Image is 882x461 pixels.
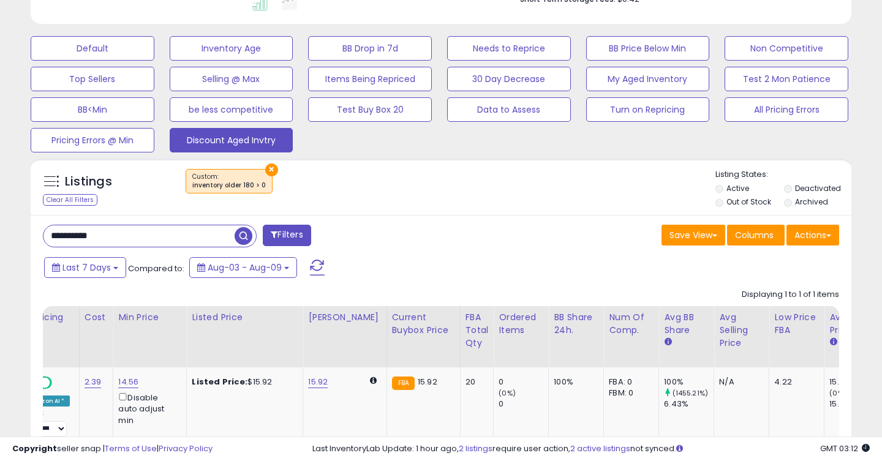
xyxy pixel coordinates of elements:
div: Disable auto adjust min [118,391,177,426]
div: Listed Price [192,311,298,324]
div: Amazon AI * [22,395,70,407]
div: Repricing [22,311,74,324]
h5: Listings [65,173,112,190]
small: FBA [392,377,415,390]
label: Deactivated [795,183,841,193]
button: Top Sellers [31,67,154,91]
label: Archived [795,197,828,207]
button: Inventory Age [170,36,293,61]
div: 20 [466,377,484,388]
a: 2.39 [85,376,102,388]
button: All Pricing Errors [725,97,848,122]
button: BB<Min [31,97,154,122]
button: BB Price Below Min [586,36,710,61]
a: 14.56 [118,376,138,388]
span: OFF [50,378,70,388]
span: Last 7 Days [62,261,111,274]
div: N/A [719,377,759,388]
button: Test 2 Mon Patience [725,67,848,91]
div: 100% [664,377,714,388]
button: Actions [786,225,839,245]
div: Avg Win Price [829,311,874,337]
small: (0%) [499,388,516,398]
div: Preset: [22,409,70,437]
div: 15.92 [829,399,879,410]
strong: Copyright [12,443,57,454]
div: 100% [554,377,594,388]
span: Compared to: [128,263,184,274]
label: Out of Stock [726,197,771,207]
button: Save View [661,225,725,245]
button: Last 7 Days [44,257,126,278]
span: 2025-08-17 03:12 GMT [820,443,870,454]
div: 15.92 [829,377,879,388]
p: Listing States: [715,169,852,181]
div: Clear All Filters [43,194,97,206]
button: 30 Day Decrease [447,67,571,91]
button: Turn on Repricing [586,97,710,122]
a: 15.92 [308,376,328,388]
label: Active [726,183,749,193]
div: Cost [85,311,108,324]
button: Columns [727,225,785,245]
a: 2 listings [459,443,492,454]
span: Aug-03 - Aug-09 [208,261,282,274]
div: $15.92 [192,377,293,388]
div: Current Buybox Price [392,311,455,337]
button: Items Being Repriced [308,67,432,91]
button: Data to Assess [447,97,571,122]
small: Avg Win Price. [829,337,837,348]
span: Columns [735,229,774,241]
a: Privacy Policy [159,443,213,454]
button: Test Buy Box 20 [308,97,432,122]
button: Selling @ Max [170,67,293,91]
div: 0 [499,377,548,388]
small: (1455.21%) [673,388,709,398]
button: Aug-03 - Aug-09 [189,257,297,278]
div: inventory older 180 > 0 [192,181,266,190]
button: Filters [263,225,311,246]
div: BB Share 24h. [554,311,598,337]
small: Avg BB Share. [664,337,671,348]
button: be less competitive [170,97,293,122]
div: Low Price FBA [774,311,819,337]
div: Num of Comp. [609,311,654,337]
div: seller snap | | [12,443,213,455]
button: Needs to Reprice [447,36,571,61]
small: (0%) [829,388,846,398]
div: Last InventoryLab Update: 1 hour ago, require user action, not synced. [312,443,870,455]
button: Non Competitive [725,36,848,61]
div: Displaying 1 to 1 of 1 items [742,289,839,301]
button: BB Drop in 7d [308,36,432,61]
b: Listed Price: [192,376,247,388]
button: Default [31,36,154,61]
span: 15.92 [418,376,437,388]
div: Min Price [118,311,181,324]
button: Discount Aged Invtry [170,128,293,152]
a: 2 active listings [570,443,630,454]
button: × [265,163,278,176]
div: FBA: 0 [609,377,649,388]
div: FBM: 0 [609,388,649,399]
div: 4.22 [774,377,815,388]
span: Custom: [192,172,266,190]
div: 6.43% [664,399,714,410]
div: 0 [499,399,548,410]
div: Avg BB Share [664,311,709,337]
a: Terms of Use [105,443,157,454]
button: My Aged Inventory [586,67,710,91]
div: [PERSON_NAME] [308,311,381,324]
div: Avg Selling Price [719,311,764,350]
div: FBA Total Qty [466,311,489,350]
div: Ordered Items [499,311,543,337]
button: Pricing Errors @ Min [31,128,154,152]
